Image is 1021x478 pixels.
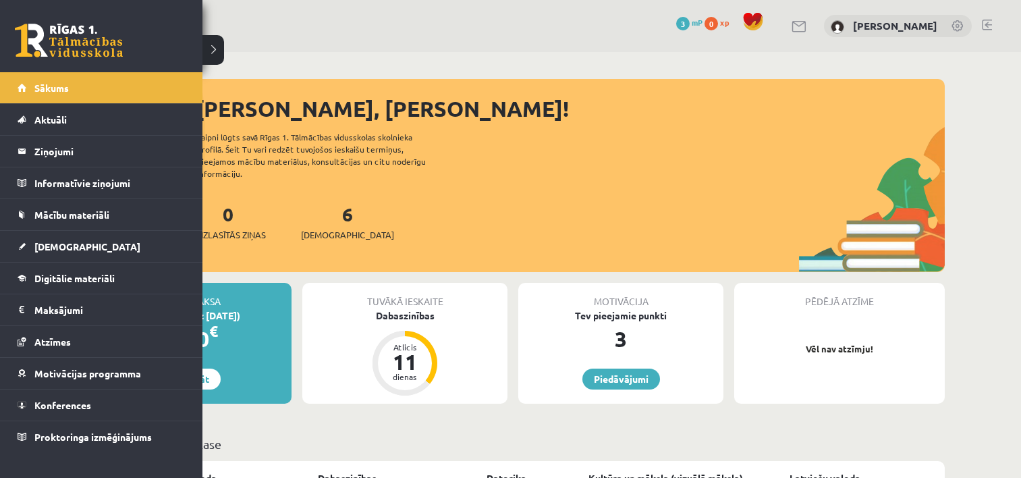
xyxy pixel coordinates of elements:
[15,24,123,57] a: Rīgas 1. Tālmācības vidusskola
[385,351,425,373] div: 11
[18,421,186,452] a: Proktoringa izmēģinājums
[34,431,152,443] span: Proktoringa izmēģinājums
[34,336,71,348] span: Atzīmes
[18,326,186,357] a: Atzīmes
[209,321,218,341] span: €
[518,323,723,355] div: 3
[197,131,449,180] div: Laipni lūgts savā Rīgas 1. Tālmācības vidusskolas skolnieka profilā. Šeit Tu vari redzēt tuvojošo...
[196,92,945,125] div: [PERSON_NAME], [PERSON_NAME]!
[34,209,109,221] span: Mācību materiāli
[741,342,938,356] p: Vēl nav atzīmju!
[385,373,425,381] div: dienas
[705,17,718,30] span: 0
[18,358,186,389] a: Motivācijas programma
[692,17,702,28] span: mP
[676,17,690,30] span: 3
[34,167,186,198] legend: Informatīvie ziņojumi
[18,294,186,325] a: Maksājumi
[734,283,945,309] div: Pēdējā atzīme
[86,435,939,453] p: Mācību plāns 10.b2 klase
[676,17,702,28] a: 3 mP
[302,309,507,323] div: Dabaszinības
[18,263,186,294] a: Digitālie materiāli
[302,283,507,309] div: Tuvākā ieskaite
[34,399,91,411] span: Konferences
[518,283,723,309] div: Motivācija
[18,136,186,167] a: Ziņojumi
[34,82,69,94] span: Sākums
[34,113,67,126] span: Aktuāli
[720,17,729,28] span: xp
[18,104,186,135] a: Aktuāli
[18,167,186,198] a: Informatīvie ziņojumi
[190,202,266,242] a: 0Neizlasītās ziņas
[34,294,186,325] legend: Maksājumi
[302,309,507,398] a: Dabaszinības Atlicis 11 dienas
[34,240,140,253] span: [DEMOGRAPHIC_DATA]
[705,17,736,28] a: 0 xp
[18,199,186,230] a: Mācību materiāli
[518,309,723,323] div: Tev pieejamie punkti
[18,390,186,421] a: Konferences
[853,19,937,32] a: [PERSON_NAME]
[301,202,394,242] a: 6[DEMOGRAPHIC_DATA]
[34,367,141,379] span: Motivācijas programma
[18,72,186,103] a: Sākums
[385,343,425,351] div: Atlicis
[582,369,660,390] a: Piedāvājumi
[18,231,186,262] a: [DEMOGRAPHIC_DATA]
[831,20,844,34] img: Krista Ivonna Miljone
[301,228,394,242] span: [DEMOGRAPHIC_DATA]
[34,136,186,167] legend: Ziņojumi
[34,272,115,284] span: Digitālie materiāli
[190,228,266,242] span: Neizlasītās ziņas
